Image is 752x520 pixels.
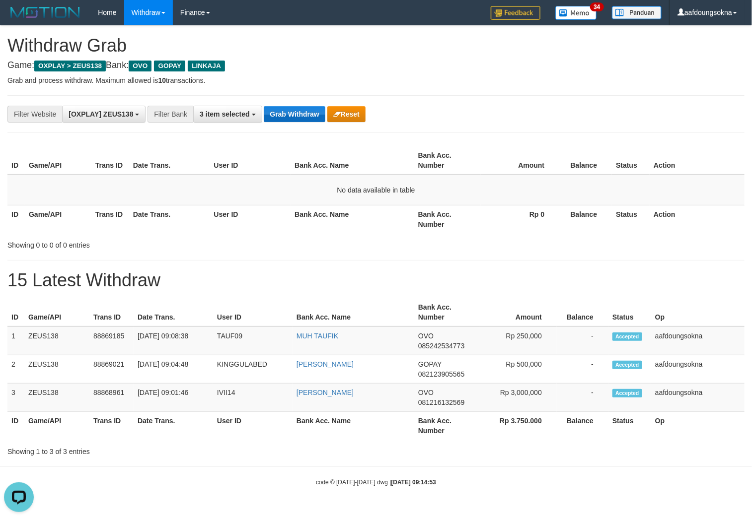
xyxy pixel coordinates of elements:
th: Balance [559,205,612,233]
td: Rp 500,000 [479,355,557,384]
th: ID [7,298,24,326]
button: [OXPLAY] ZEUS138 [62,106,146,123]
span: Accepted [612,332,642,341]
h4: Game: Bank: [7,61,745,70]
th: Date Trans. [129,205,210,233]
span: Accepted [612,361,642,369]
td: KINGGULABED [213,355,293,384]
th: Bank Acc. Number [414,205,481,233]
strong: [DATE] 09:14:53 [391,479,436,486]
td: 88869185 [89,326,134,355]
td: 88869021 [89,355,134,384]
td: - [557,355,608,384]
a: [PERSON_NAME] [297,360,354,368]
td: - [557,384,608,412]
strong: 10 [158,76,166,84]
th: Balance [559,146,612,175]
th: Balance [557,298,608,326]
td: 88868961 [89,384,134,412]
small: code © [DATE]-[DATE] dwg | [316,479,436,486]
td: [DATE] 09:01:46 [134,384,213,412]
span: OVO [418,332,434,340]
th: Bank Acc. Number [414,298,479,326]
th: Bank Acc. Name [293,412,414,440]
th: Trans ID [89,298,134,326]
th: Game/API [25,205,91,233]
th: Rp 0 [481,205,560,233]
button: Open LiveChat chat widget [4,4,34,34]
td: TAUF09 [213,326,293,355]
th: Op [651,412,745,440]
td: [DATE] 09:08:38 [134,326,213,355]
th: ID [7,146,25,175]
th: Amount [479,298,557,326]
td: Rp 3,000,000 [479,384,557,412]
th: Amount [481,146,560,175]
th: ID [7,412,24,440]
th: Bank Acc. Number [414,146,481,175]
img: MOTION_logo.png [7,5,83,20]
th: Bank Acc. Name [293,298,414,326]
span: OVO [418,389,434,396]
span: 3 item selected [200,110,249,118]
img: Feedback.jpg [491,6,540,20]
th: User ID [213,412,293,440]
td: 3 [7,384,24,412]
span: GOPAY [418,360,442,368]
th: Status [612,205,650,233]
th: Trans ID [91,146,129,175]
h1: Withdraw Grab [7,36,745,56]
td: ZEUS138 [24,326,89,355]
img: panduan.png [612,6,662,19]
td: aafdoungsokna [651,326,745,355]
button: Grab Withdraw [264,106,325,122]
div: Showing 0 to 0 of 0 entries [7,236,306,250]
td: ZEUS138 [24,355,89,384]
th: Status [612,146,650,175]
td: [DATE] 09:04:48 [134,355,213,384]
span: GOPAY [154,61,185,71]
th: Trans ID [91,205,129,233]
th: Action [650,205,745,233]
th: Op [651,298,745,326]
div: Showing 1 to 3 of 3 entries [7,443,306,456]
th: Game/API [24,412,89,440]
th: User ID [213,298,293,326]
span: Accepted [612,389,642,397]
th: Game/API [25,146,91,175]
div: Filter Bank [148,106,193,123]
th: Bank Acc. Name [291,205,414,233]
span: Copy 081216132569 to clipboard [418,398,464,406]
td: No data available in table [7,175,745,205]
td: aafdoungsokna [651,355,745,384]
div: Filter Website [7,106,62,123]
th: ID [7,205,25,233]
th: Date Trans. [134,298,213,326]
p: Grab and process withdraw. Maximum allowed is transactions. [7,75,745,85]
span: OVO [129,61,151,71]
th: Trans ID [89,412,134,440]
td: 2 [7,355,24,384]
th: User ID [210,205,291,233]
span: [OXPLAY] ZEUS138 [69,110,133,118]
a: [PERSON_NAME] [297,389,354,396]
th: User ID [210,146,291,175]
span: LINKAJA [188,61,225,71]
td: aafdoungsokna [651,384,745,412]
th: Date Trans. [134,412,213,440]
span: 34 [590,2,603,11]
th: Status [608,298,651,326]
th: Action [650,146,745,175]
button: 3 item selected [193,106,262,123]
th: Balance [557,412,608,440]
th: Date Trans. [129,146,210,175]
span: Copy 085242534773 to clipboard [418,342,464,350]
td: IVII14 [213,384,293,412]
td: Rp 250,000 [479,326,557,355]
h1: 15 Latest Withdraw [7,270,745,290]
td: 1 [7,326,24,355]
th: Rp 3.750.000 [479,412,557,440]
th: Bank Acc. Number [414,412,479,440]
td: - [557,326,608,355]
a: MUH TAUFIK [297,332,338,340]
